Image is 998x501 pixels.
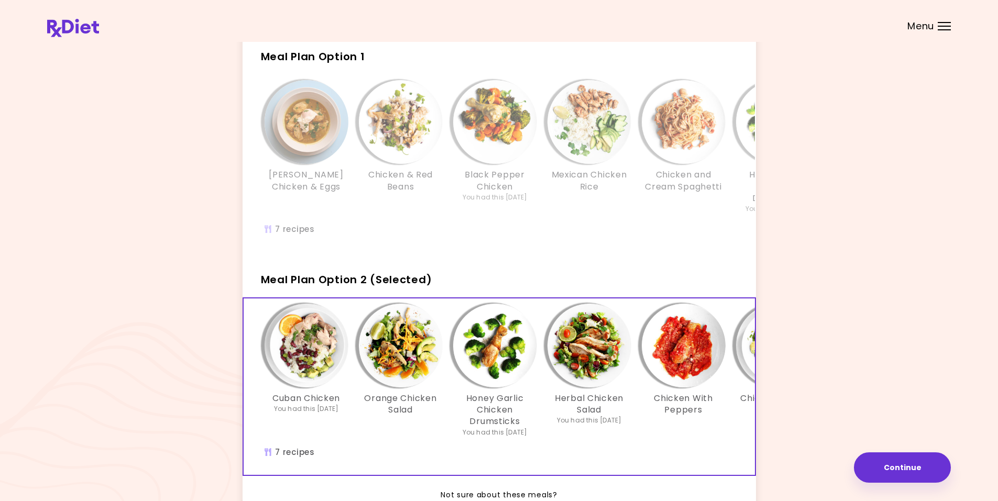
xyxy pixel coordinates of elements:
[542,304,637,437] div: Info - Herbal Chicken Salad - Meal Plan Option 2 (Selected)
[637,80,731,214] div: Info - Chicken and Cream Spaghetti - Meal Plan Option 1
[542,80,637,214] div: Info - Mexican Chicken Rice - Meal Plan Option 1
[448,80,542,214] div: Info - Black Pepper Chicken - Meal Plan Option 1
[272,393,340,404] h3: Cuban Chicken
[907,21,934,31] span: Menu
[745,204,810,214] div: You had this [DATE]
[453,393,537,428] h3: Honey Garlic Chicken Drumsticks
[354,80,448,214] div: Info - Chicken & Red Beans - Meal Plan Option 1
[259,304,354,437] div: Info - Cuban Chicken - Meal Plan Option 2 (Selected)
[261,49,365,64] span: Meal Plan Option 1
[736,393,820,416] h3: Chicken Cilantro Rice
[463,193,528,202] div: You had this [DATE]
[354,304,448,437] div: Info - Orange Chicken Salad - Meal Plan Option 2 (Selected)
[547,169,631,193] h3: Mexican Chicken Rice
[47,19,99,37] img: RxDiet
[642,393,726,416] h3: Chicken With Peppers
[359,169,443,193] h3: Chicken & Red Beans
[637,304,731,437] div: Info - Chicken With Peppers - Meal Plan Option 2 (Selected)
[453,169,537,193] h3: Black Pepper Chicken
[731,304,825,437] div: Info - Chicken Cilantro Rice - Meal Plan Option 2 (Selected)
[261,272,432,287] span: Meal Plan Option 2 (Selected)
[265,169,348,193] h3: [PERSON_NAME] Chicken & Eggs
[557,416,622,425] div: You had this [DATE]
[448,304,542,437] div: Info - Honey Garlic Chicken Drumsticks - Meal Plan Option 2 (Selected)
[359,393,443,416] h3: Orange Chicken Salad
[547,393,631,416] h3: Herbal Chicken Salad
[463,428,528,437] div: You had this [DATE]
[854,452,951,483] button: Continue
[259,80,354,214] div: Info - Curry Chicken & Eggs - Meal Plan Option 1
[736,169,820,204] h3: Honey Garlic Chicken Drumsticks
[731,80,825,214] div: Info - Honey Garlic Chicken Drumsticks - Meal Plan Option 1
[274,404,339,414] div: You had this [DATE]
[642,169,726,193] h3: Chicken and Cream Spaghetti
